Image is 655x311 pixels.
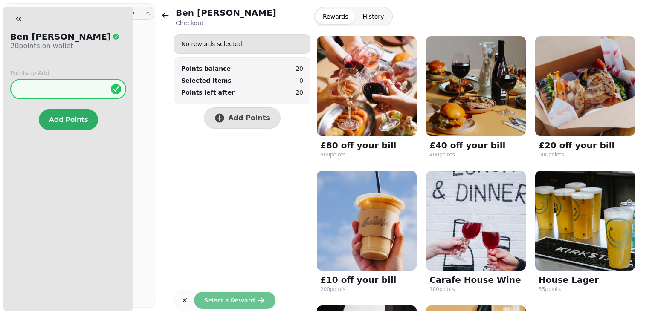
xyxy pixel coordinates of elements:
img: £20 off your bill [535,36,635,136]
button: Select a Reward [194,292,275,309]
span: Select a Reward [204,297,255,303]
button: Add Points [204,107,281,129]
p: 20 [296,88,303,97]
div: Points balance [181,64,231,73]
p: Points left after [181,88,235,97]
button: History [356,9,391,24]
p: £20 off your bill [539,139,614,151]
div: 400 points [429,151,455,158]
p: £40 off your bill [429,139,505,151]
span: Add Points [228,115,270,121]
span: Add Points [49,116,88,123]
label: Points to Add [10,69,126,77]
img: Carafe House Wine [426,171,526,271]
div: No rewards selected [174,36,310,52]
div: 55 points [539,286,561,293]
div: 200 points [320,286,346,293]
img: £40 off your bill [426,36,526,136]
p: 20 points on wallet [10,41,119,51]
h2: Ben [PERSON_NAME] [176,7,276,19]
button: Add Points [39,109,98,130]
p: Carafe House Wine [429,274,521,286]
img: £80 off your bill [317,36,417,136]
div: 180 points [429,286,455,293]
img: £10 off your bill [317,171,417,271]
p: 0 [299,76,303,85]
img: House Lager [535,171,635,271]
p: Checkout [176,19,276,27]
button: Rewards [316,9,355,24]
p: House Lager [539,274,599,286]
p: £10 off your bill [320,274,396,286]
p: Ben [PERSON_NAME] [10,31,111,43]
div: 300 points [539,151,564,158]
div: 800 points [320,151,346,158]
p: £80 off your bill [320,139,396,151]
p: Selected Items [181,76,232,85]
p: 20 [296,64,303,73]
